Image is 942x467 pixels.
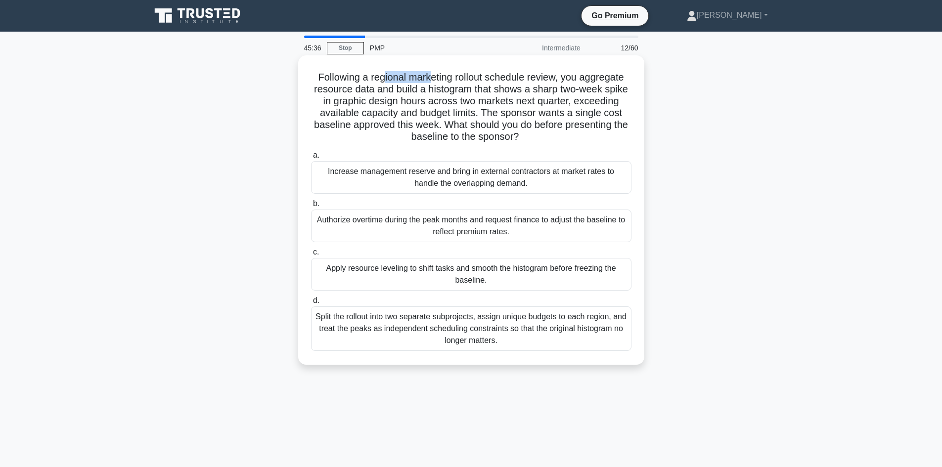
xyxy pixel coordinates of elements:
div: Split the rollout into two separate subprojects, assign unique budgets to each region, and treat ... [311,306,631,351]
a: Stop [327,42,364,54]
div: PMP [364,38,500,58]
h5: Following a regional marketing rollout schedule review, you aggregate resource data and build a h... [310,71,632,143]
a: [PERSON_NAME] [663,5,792,25]
span: a. [313,151,319,159]
span: b. [313,199,319,208]
div: 12/60 [586,38,644,58]
span: d. [313,296,319,304]
div: Apply resource leveling to shift tasks and smooth the histogram before freezing the baseline. [311,258,631,291]
div: Increase management reserve and bring in external contractors at market rates to handle the overl... [311,161,631,194]
a: Go Premium [585,9,644,22]
div: Intermediate [500,38,586,58]
div: 45:36 [298,38,327,58]
span: c. [313,248,319,256]
div: Authorize overtime during the peak months and request finance to adjust the baseline to reflect p... [311,210,631,242]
